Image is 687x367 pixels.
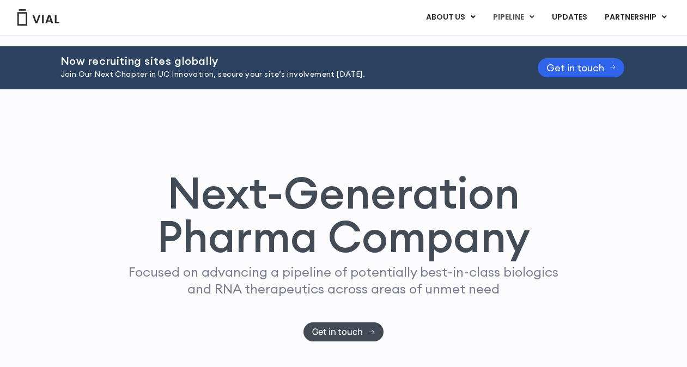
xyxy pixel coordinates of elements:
a: Get in touch [538,58,625,77]
p: Focused on advancing a pipeline of potentially best-in-class biologics and RNA therapeutics acros... [124,264,563,297]
span: Get in touch [546,64,604,72]
a: Get in touch [303,322,384,341]
img: Vial Logo [16,9,60,26]
h1: Next-Generation Pharma Company [108,171,580,258]
a: PIPELINEMenu Toggle [484,8,543,27]
a: PARTNERSHIPMenu Toggle [596,8,676,27]
a: UPDATES [543,8,595,27]
p: Join Our Next Chapter in UC Innovation, secure your site’s involvement [DATE]. [60,69,510,81]
h2: Now recruiting sites globally [60,55,510,67]
span: Get in touch [312,328,363,336]
a: ABOUT USMenu Toggle [417,8,484,27]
